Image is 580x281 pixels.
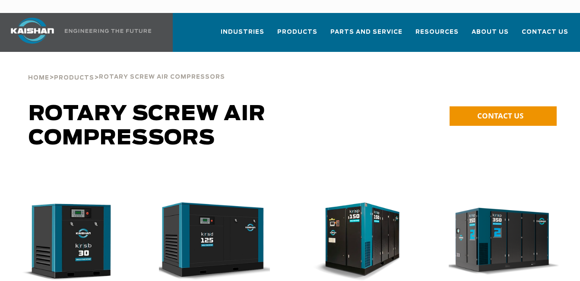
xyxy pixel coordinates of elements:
[450,106,557,126] a: CONTACT US
[54,73,94,81] a: Products
[330,21,403,50] a: Parts and Service
[472,27,509,37] span: About Us
[330,27,403,37] span: Parts and Service
[28,75,49,81] span: Home
[472,21,509,50] a: About Us
[522,27,568,37] span: Contact Us
[477,111,523,121] span: CONTACT US
[28,73,49,81] a: Home
[221,21,264,50] a: Industries
[277,27,317,37] span: Products
[29,104,266,149] span: Rotary Screw Air Compressors
[277,21,317,50] a: Products
[221,27,264,37] span: Industries
[54,75,94,81] span: Products
[415,21,459,50] a: Resources
[99,74,225,80] span: Rotary Screw Air Compressors
[415,27,459,37] span: Resources
[65,29,151,33] img: Engineering the future
[28,52,225,85] div: > >
[522,21,568,50] a: Contact Us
